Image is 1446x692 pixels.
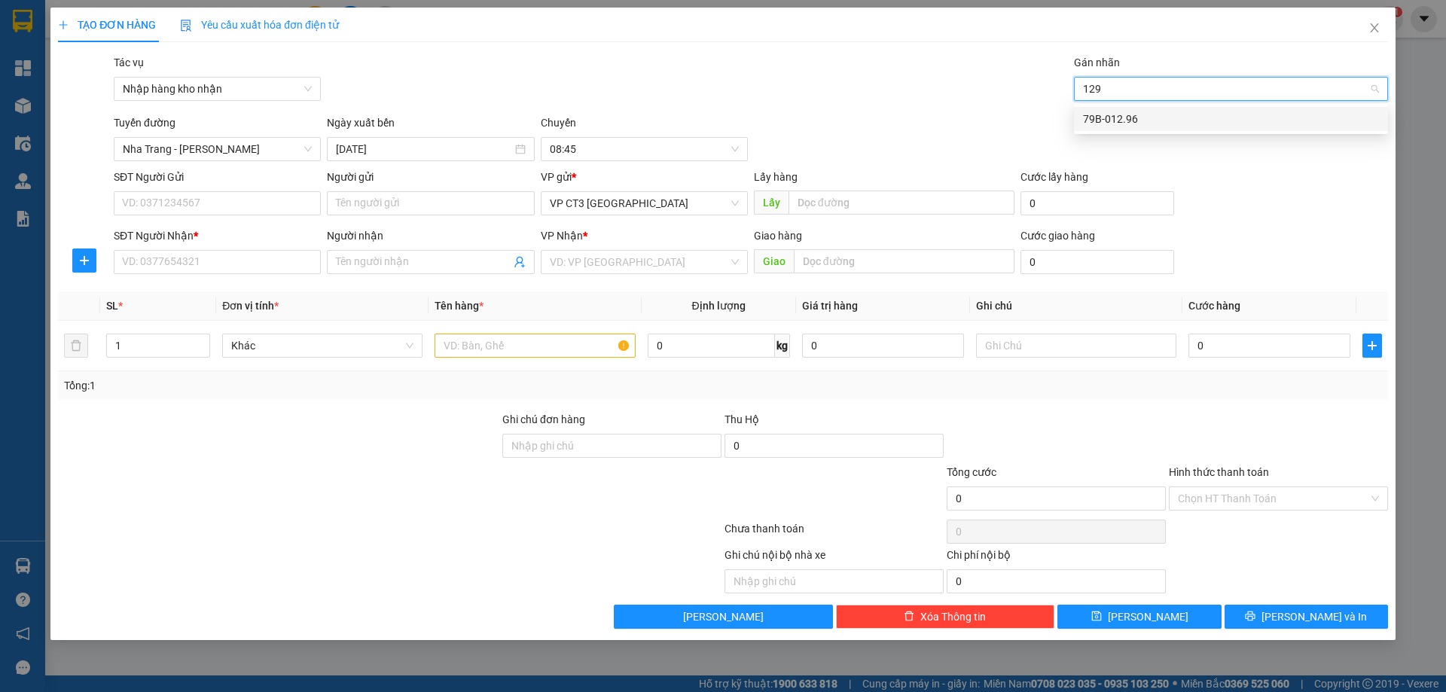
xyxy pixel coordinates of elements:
span: [PERSON_NAME] [1108,608,1188,625]
button: plus [1362,334,1382,358]
span: kg [775,334,790,358]
button: plus [72,248,96,273]
span: Cước hàng [1188,300,1240,312]
div: Chuyến [541,114,748,137]
label: Ghi chú đơn hàng [502,413,585,425]
span: Nhập hàng kho nhận [123,78,312,100]
span: Thu Hộ [725,413,759,425]
span: SL [106,300,118,312]
label: Gán nhãn [1074,56,1120,69]
span: close [1368,22,1380,34]
span: Giá trị hàng [802,300,858,312]
span: [PERSON_NAME] và In [1261,608,1367,625]
div: Chi phí nội bộ [947,547,1166,569]
input: 14/08/2025 [336,141,511,157]
span: Đơn vị tính [222,300,279,312]
input: Nhập ghi chú [725,569,944,593]
span: Nha Trang - Phan Rang [123,138,312,160]
div: SĐT Người Gửi [114,169,321,185]
input: Ghi Chú [976,334,1176,358]
span: VP Nhận [541,230,583,242]
input: Dọc đường [794,249,1014,273]
input: VD: Bàn, Ghế [435,334,635,358]
label: Tác vụ [114,56,144,69]
span: plus [1363,340,1381,352]
span: Xóa Thông tin [920,608,986,625]
button: [PERSON_NAME] [614,605,833,629]
span: Tên hàng [435,300,484,312]
span: Tổng cước [947,466,996,478]
span: Giao [754,249,794,273]
span: Giao hàng [754,230,802,242]
span: Lấy hàng [754,171,798,183]
th: Ghi chú [970,291,1182,321]
div: Tổng: 1 [64,377,558,394]
label: Cước giao hàng [1020,230,1095,242]
div: SĐT Người Nhận [114,227,321,244]
span: Lấy [754,191,789,215]
span: Định lượng [692,300,746,312]
span: save [1091,611,1102,623]
input: Cước lấy hàng [1020,191,1174,215]
div: Người gửi [327,169,534,185]
span: Khác [231,334,413,357]
span: TẠO ĐƠN HÀNG [58,19,156,31]
span: Yêu cầu xuất hóa đơn điện tử [180,19,339,31]
div: 79B-012.96 [1083,111,1379,127]
button: Close [1353,8,1396,50]
div: Ngày xuất bến [327,114,534,137]
button: delete [64,334,88,358]
span: plus [58,20,69,30]
div: 79B-012.96 [1074,107,1388,131]
input: Dọc đường [789,191,1014,215]
div: Tuyến đường [114,114,321,137]
div: Ghi chú nội bộ nhà xe [725,547,944,569]
span: user-add [514,256,526,268]
input: Gán nhãn [1083,80,1103,98]
input: Cước giao hàng [1020,250,1174,274]
input: 0 [802,334,964,358]
input: Ghi chú đơn hàng [502,434,721,458]
button: save[PERSON_NAME] [1057,605,1221,629]
button: printer[PERSON_NAME] và In [1225,605,1388,629]
button: deleteXóa Thông tin [836,605,1055,629]
span: 08:45 [550,138,739,160]
label: Cước lấy hàng [1020,171,1088,183]
div: VP gửi [541,169,748,185]
label: Hình thức thanh toán [1169,466,1269,478]
span: VP CT3 Nha Trang [550,192,739,215]
div: Chưa thanh toán [723,520,945,547]
img: icon [180,20,192,32]
div: Người nhận [327,227,534,244]
span: delete [904,611,914,623]
span: [PERSON_NAME] [683,608,764,625]
span: printer [1245,611,1255,623]
span: plus [73,255,96,267]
